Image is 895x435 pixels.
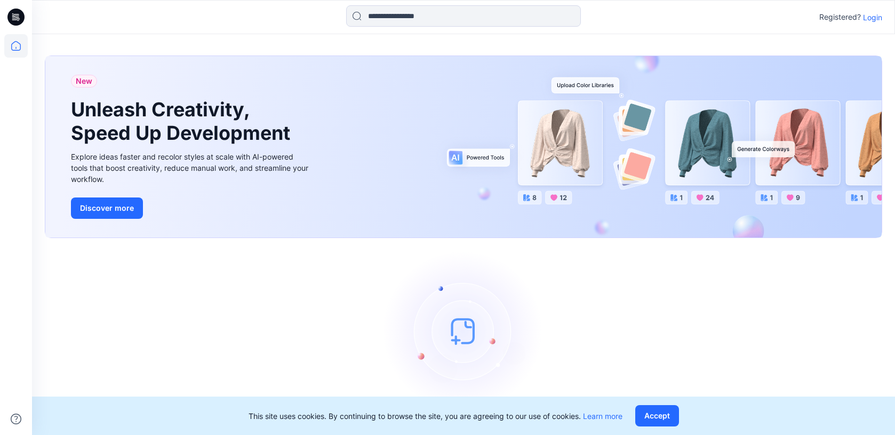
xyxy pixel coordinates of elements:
[249,410,622,422] p: This site uses cookies. By continuing to browse the site, you are agreeing to our use of cookies.
[71,151,311,185] div: Explore ideas faster and recolor styles at scale with AI-powered tools that boost creativity, red...
[383,251,544,411] img: empty-state-image.svg
[76,75,92,88] span: New
[863,12,882,23] p: Login
[635,405,679,426] button: Accept
[71,98,295,144] h1: Unleash Creativity, Speed Up Development
[583,412,622,421] a: Learn more
[71,197,311,219] a: Discover more
[71,197,143,219] button: Discover more
[819,11,861,23] p: Registered?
